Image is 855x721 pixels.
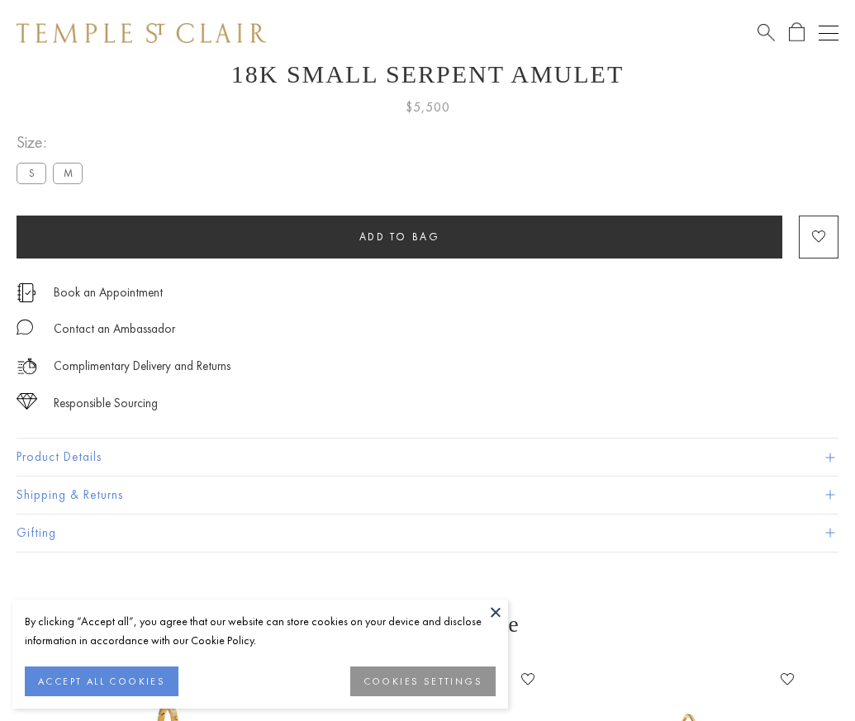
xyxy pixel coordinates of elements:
img: icon_appointment.svg [17,283,36,302]
span: $5,500 [406,97,450,118]
h1: 18K Small Serpent Amulet [17,60,838,88]
div: Responsible Sourcing [54,393,158,414]
span: Size: [17,129,89,156]
button: Add to bag [17,216,782,259]
span: Add to bag [359,230,440,244]
button: ACCEPT ALL COOKIES [25,666,178,696]
button: COOKIES SETTINGS [350,666,496,696]
label: M [53,163,83,183]
a: Search [758,22,775,43]
img: icon_sourcing.svg [17,393,37,410]
p: Complimentary Delivery and Returns [54,356,230,377]
button: Open navigation [819,23,838,43]
button: Shipping & Returns [17,477,838,514]
img: MessageIcon-01_2.svg [17,319,33,335]
img: icon_delivery.svg [17,356,37,377]
div: By clicking “Accept all”, you agree that our website can store cookies on your device and disclos... [25,612,496,650]
a: Book an Appointment [54,283,163,301]
button: Product Details [17,439,838,476]
label: S [17,163,46,183]
img: Temple St. Clair [17,23,266,43]
button: Gifting [17,515,838,552]
div: Contact an Ambassador [54,319,175,339]
a: Open Shopping Bag [789,22,805,43]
